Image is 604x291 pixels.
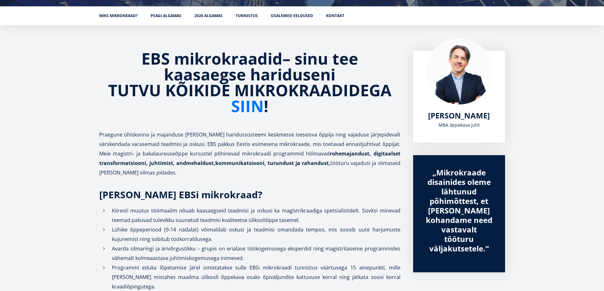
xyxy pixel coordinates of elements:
a: Miks mikrokraad? [99,13,138,19]
strong: kommunikatsiooni, turundust ja rahandust, [215,160,330,167]
a: [PERSON_NAME] [428,111,490,120]
p: Praegune ühiskonna ja majanduse [PERSON_NAME] haridussüsteemi keskmesse iseseisva õppija ning vaj... [99,130,400,177]
a: Tunnistus [236,13,258,19]
a: SIIN [231,98,264,114]
span: [PERSON_NAME] [428,110,490,121]
strong: EBS mikrokraadid [141,48,283,69]
strong: [PERSON_NAME] EBSi mikrokraad? [99,188,262,201]
img: Marko Rillo [426,38,492,104]
a: Peagi algamas [151,13,181,19]
div: „Mikrokraade disainides oleme lähtunud põhimõttest, et [PERSON_NAME] kohandame need vastavalt töö... [426,168,492,253]
li: Lühike õppeperiood (9-14 nädalat) võimaldab oskusi ja teadmisi omandada tempos, mis soosib uute h... [99,225,400,244]
li: Avarda silmaringi ja ärivõrgustikku – grupis on erialase töökogemusega eksperdid ning magistritas... [99,244,400,263]
a: Osalemise eeldused [271,13,313,19]
strong: sinu tee kaasaegse hariduseni TUTVU KÕIKIDE MIKROKRAADIDEGA ! [108,48,392,117]
p: Kiiresti muutuv töömaailm nõuab kaasaegseid teadmisi ja oskusi ka magistrikraadiga spetsialistide... [112,206,400,225]
a: 2026 algamas [194,13,223,19]
div: MBA õppekava juht [426,120,492,130]
a: Kontakt [326,13,344,19]
strong: – [283,48,290,69]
